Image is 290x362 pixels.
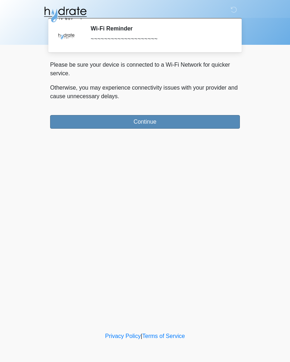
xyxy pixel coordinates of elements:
img: Hydrate IV Bar - Fort Collins Logo [43,5,87,23]
span: . [118,93,119,99]
a: Terms of Service [142,333,185,339]
div: ~~~~~~~~~~~~~~~~~~~~ [91,35,229,43]
a: Privacy Policy [105,333,141,339]
a: | [141,333,142,339]
p: Please be sure your device is connected to a Wi-Fi Network for quicker service. [50,61,240,78]
button: Continue [50,115,240,129]
img: Agent Avatar [55,25,77,47]
p: Otherwise, you may experience connectivity issues with your provider and cause unnecessary delays [50,84,240,101]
